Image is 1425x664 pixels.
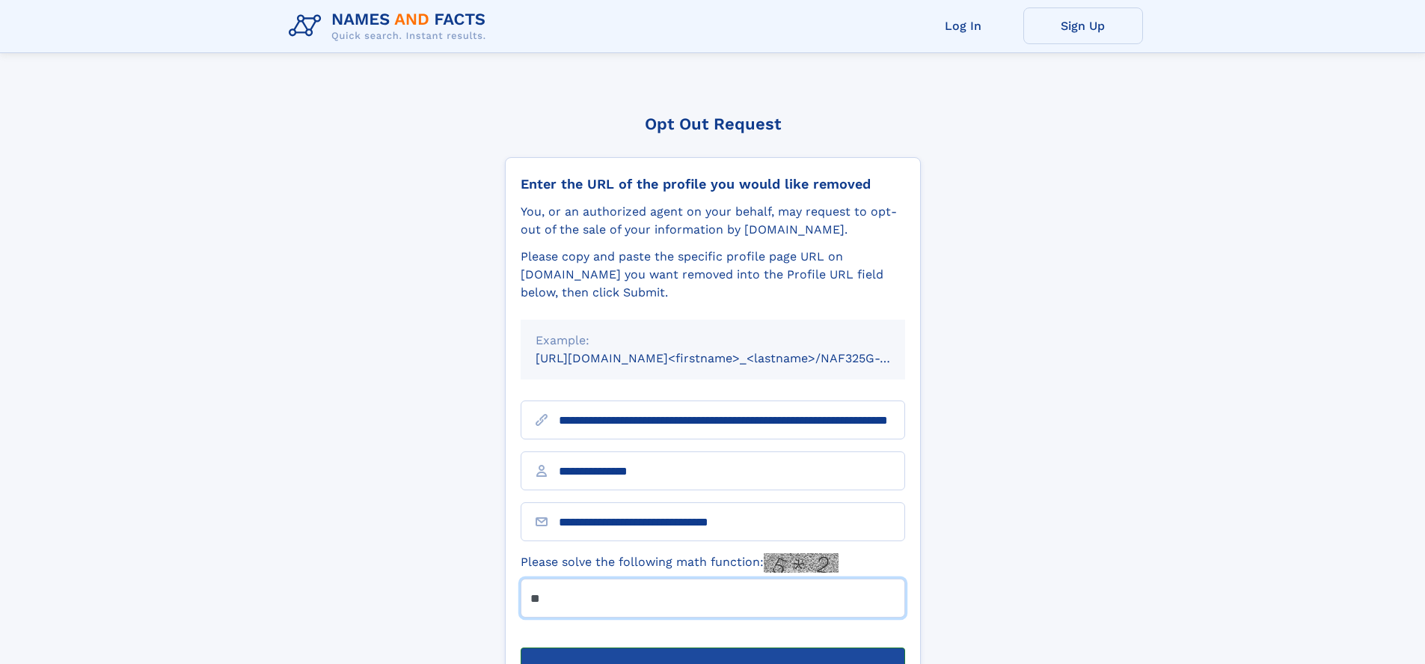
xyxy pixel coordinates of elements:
[1023,7,1143,44] a: Sign Up
[283,6,498,46] img: Logo Names and Facts
[521,248,905,302] div: Please copy and paste the specific profile page URL on [DOMAIN_NAME] you want removed into the Pr...
[521,203,905,239] div: You, or an authorized agent on your behalf, may request to opt-out of the sale of your informatio...
[536,351,934,365] small: [URL][DOMAIN_NAME]<firstname>_<lastname>/NAF325G-xxxxxxxx
[536,332,890,350] div: Example:
[904,7,1023,44] a: Log In
[505,115,921,133] div: Opt Out Request
[521,553,839,573] label: Please solve the following math function:
[521,176,905,192] div: Enter the URL of the profile you would like removed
